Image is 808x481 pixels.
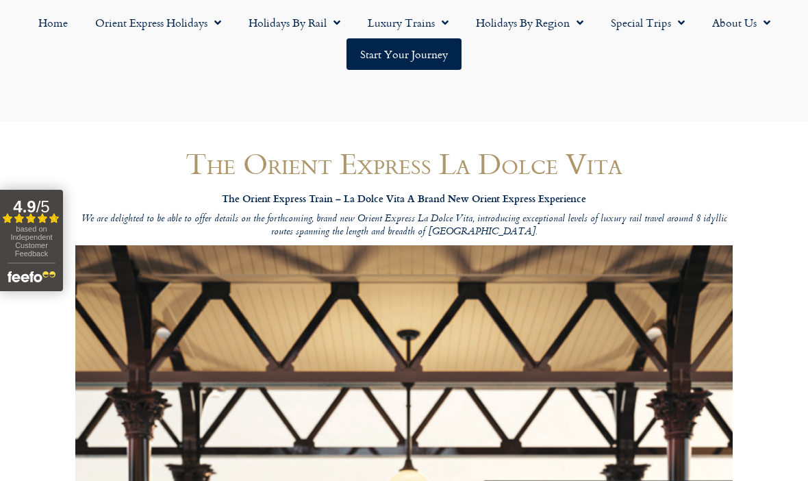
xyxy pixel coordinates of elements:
a: Special Trips [597,7,698,38]
a: Holidays by Region [462,7,597,38]
strong: The Orient Express Train – La Dolce Vita A Brand New Orient Express Experience [222,191,586,206]
a: Holidays by Rail [235,7,354,38]
nav: Menu [7,7,801,70]
h1: The Orient Express La Dolce Vita [75,147,733,180]
a: Home [25,7,81,38]
a: Luxury Trains [354,7,462,38]
a: About Us [698,7,784,38]
p: We are delighted to be able to offer details on the forthcoming, brand new Orient Express La Dolc... [75,213,733,238]
a: Start your Journey [346,38,462,70]
a: Orient Express Holidays [81,7,235,38]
